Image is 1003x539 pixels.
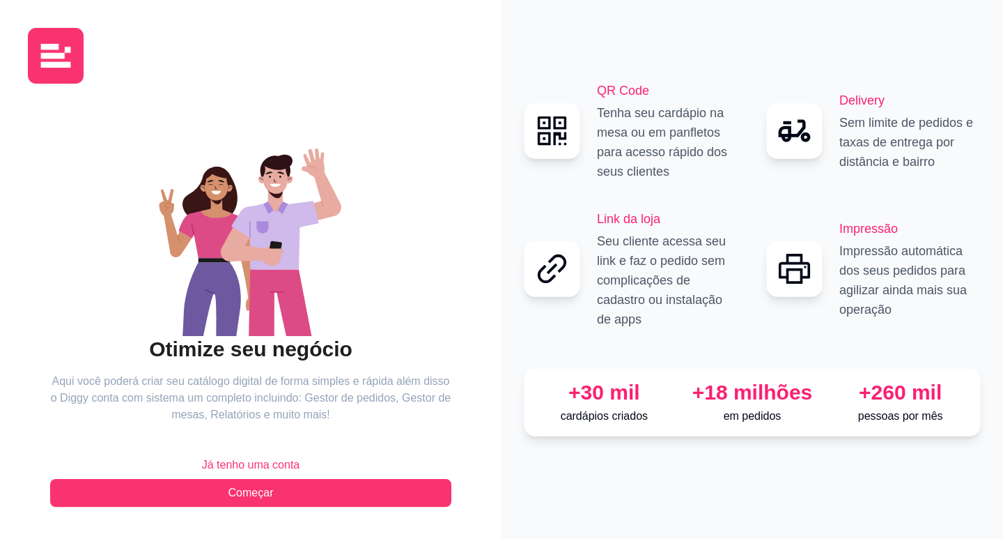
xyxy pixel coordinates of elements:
h2: Link da loja [597,209,738,229]
p: em pedidos [684,408,821,425]
button: Já tenho uma conta [50,451,451,479]
button: Começar [50,479,451,507]
p: pessoas por mês [832,408,969,425]
div: +30 mil [536,380,673,405]
h2: QR Code [597,81,738,100]
img: logo [28,28,84,84]
h2: Impressão [839,219,981,238]
div: animation [50,127,451,336]
p: Seu cliente acessa seu link e faz o pedido sem complicações de cadastro ou instalação de apps [597,231,738,329]
p: Impressão automática dos seus pedidos para agilizar ainda mais sua operação [839,241,981,319]
div: +260 mil [832,380,969,405]
p: Sem limite de pedidos e taxas de entrega por distância e bairro [839,113,981,172]
div: +18 milhões [684,380,821,405]
h2: Delivery [839,91,981,110]
span: Já tenho uma conta [202,457,300,473]
h2: Otimize seu negócio [50,336,451,363]
p: cardápios criados [536,408,673,425]
p: Tenha seu cardápio na mesa ou em panfletos para acesso rápido dos seus clientes [597,103,738,181]
article: Aqui você poderá criar seu catálogo digital de forma simples e rápida além disso o Diggy conta co... [50,373,451,423]
span: Começar [228,485,274,501]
